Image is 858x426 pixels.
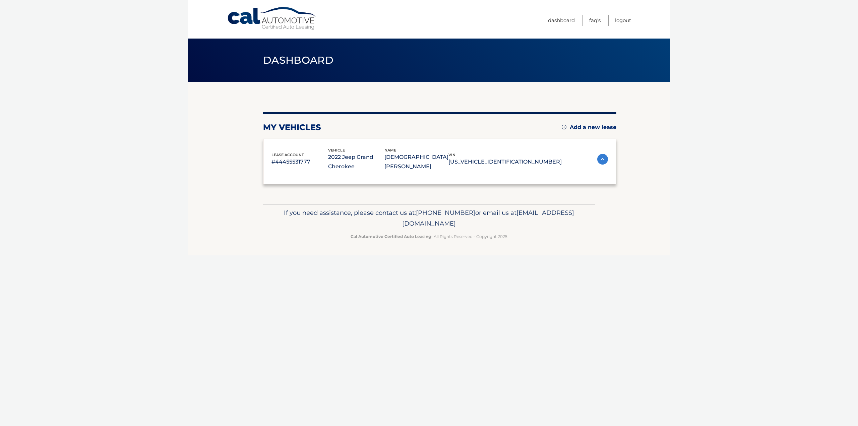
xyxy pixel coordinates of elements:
[263,54,333,66] span: Dashboard
[416,209,475,217] span: [PHONE_NUMBER]
[351,234,431,239] strong: Cal Automotive Certified Auto Leasing
[271,157,328,167] p: #44455531777
[597,154,608,165] img: accordion-active.svg
[271,153,304,157] span: lease account
[448,157,562,167] p: [US_VEHICLE_IDENTIFICATION_NUMBER]
[562,125,566,129] img: add.svg
[328,148,345,153] span: vehicle
[562,124,616,131] a: Add a new lease
[448,153,455,157] span: vin
[589,15,601,26] a: FAQ's
[267,207,591,229] p: If you need assistance, please contact us at: or email us at
[328,153,385,171] p: 2022 Jeep Grand Cherokee
[227,7,317,31] a: Cal Automotive
[548,15,575,26] a: Dashboard
[267,233,591,240] p: - All Rights Reserved - Copyright 2025
[402,209,574,227] span: [EMAIL_ADDRESS][DOMAIN_NAME]
[384,153,448,171] p: [DEMOGRAPHIC_DATA][PERSON_NAME]
[384,148,396,153] span: name
[615,15,631,26] a: Logout
[263,122,321,132] h2: my vehicles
